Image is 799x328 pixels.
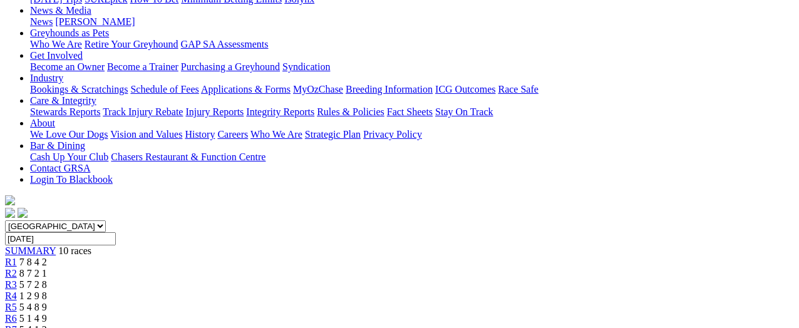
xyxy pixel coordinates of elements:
a: Care & Integrity [30,95,96,106]
img: twitter.svg [18,208,28,218]
a: Fact Sheets [387,106,433,117]
a: Strategic Plan [305,129,361,140]
a: Get Involved [30,50,83,61]
a: Schedule of Fees [130,84,198,95]
div: Bar & Dining [30,151,794,163]
a: Applications & Forms [201,84,291,95]
a: R5 [5,302,17,312]
a: Become an Owner [30,61,105,72]
a: SUMMARY [5,245,56,256]
div: Greyhounds as Pets [30,39,794,50]
div: Industry [30,84,794,95]
a: Retire Your Greyhound [85,39,178,49]
a: Industry [30,73,63,83]
a: Breeding Information [346,84,433,95]
a: Contact GRSA [30,163,90,173]
div: Get Involved [30,61,794,73]
a: R3 [5,279,17,290]
span: 10 races [58,245,91,256]
a: Privacy Policy [363,129,422,140]
a: R4 [5,290,17,301]
a: ICG Outcomes [435,84,495,95]
a: Login To Blackbook [30,174,113,185]
a: Track Injury Rebate [103,106,183,117]
span: 5 1 4 9 [19,313,47,324]
a: Purchasing a Greyhound [181,61,280,72]
a: Who We Are [250,129,302,140]
a: Greyhounds as Pets [30,28,109,38]
a: About [30,118,55,128]
a: R6 [5,313,17,324]
a: [PERSON_NAME] [55,16,135,27]
span: 8 7 2 1 [19,268,47,279]
a: Stewards Reports [30,106,100,117]
a: Careers [217,129,248,140]
a: Integrity Reports [246,106,314,117]
a: Stay On Track [435,106,493,117]
span: 1 2 9 8 [19,290,47,301]
a: Vision and Values [110,129,182,140]
a: News [30,16,53,27]
a: Cash Up Your Club [30,151,108,162]
span: 5 7 2 8 [19,279,47,290]
a: Become a Trainer [107,61,178,72]
a: We Love Our Dogs [30,129,108,140]
a: Who We Are [30,39,82,49]
img: facebook.svg [5,208,15,218]
div: News & Media [30,16,794,28]
a: Bar & Dining [30,140,85,151]
a: Bookings & Scratchings [30,84,128,95]
img: logo-grsa-white.png [5,195,15,205]
a: Syndication [282,61,330,72]
input: Select date [5,232,116,245]
a: Rules & Policies [317,106,384,117]
span: 7 8 4 2 [19,257,47,267]
div: About [30,129,794,140]
a: History [185,129,215,140]
a: Injury Reports [185,106,244,117]
a: MyOzChase [293,84,343,95]
a: News & Media [30,5,91,16]
a: Chasers Restaurant & Function Centre [111,151,265,162]
a: R1 [5,257,17,267]
a: R2 [5,268,17,279]
div: Care & Integrity [30,106,794,118]
a: Race Safe [498,84,538,95]
span: 5 4 8 9 [19,302,47,312]
a: GAP SA Assessments [181,39,269,49]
